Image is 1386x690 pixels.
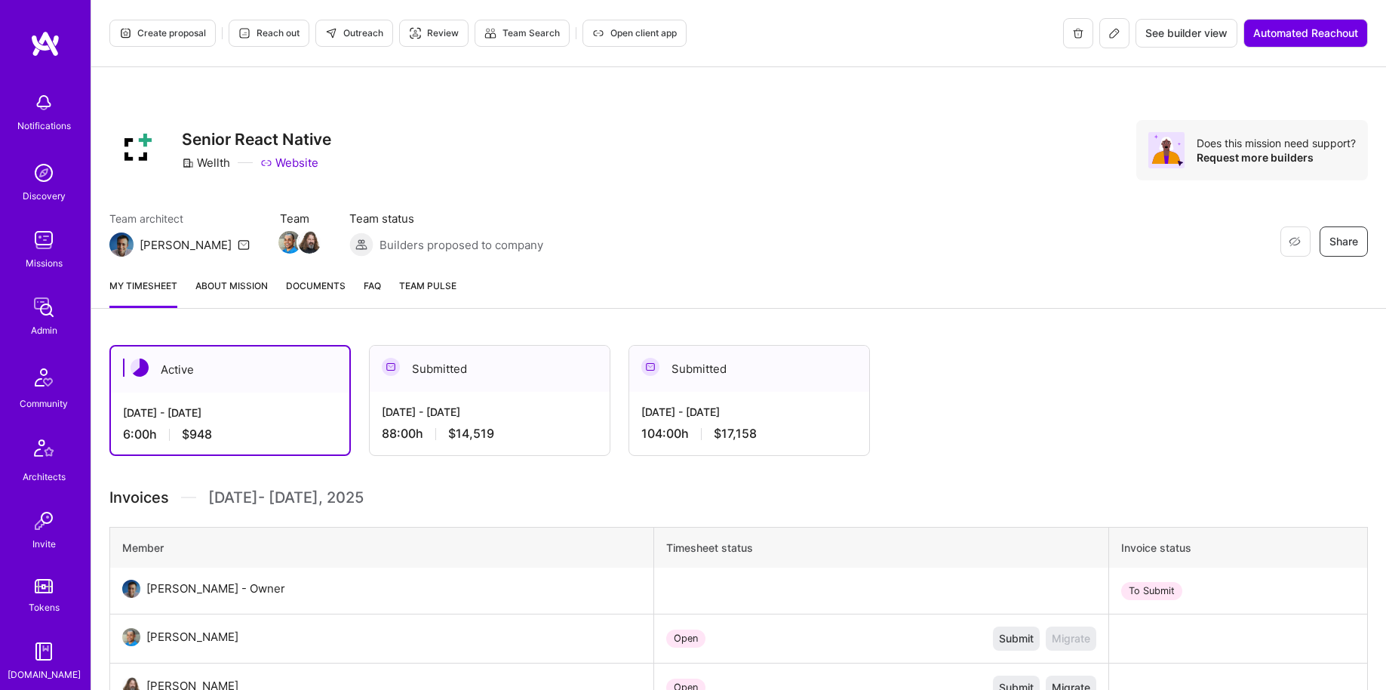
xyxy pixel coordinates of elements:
h3: Senior React Native [182,130,331,149]
div: [DATE] - [DATE] [123,405,337,420]
th: Timesheet status [653,528,1109,568]
div: Community [20,396,68,411]
span: Share [1329,234,1358,249]
div: Notifications [17,118,71,134]
i: icon Proposal [119,27,131,39]
button: Open client app [582,20,687,47]
div: Architects [23,469,66,485]
button: Automated Reachout [1243,19,1368,48]
th: Member [110,528,654,568]
span: Team architect [109,211,250,226]
button: Outreach [315,20,393,47]
a: Team Member Avatar [280,229,300,255]
a: FAQ [364,278,381,308]
img: Avatar [1148,132,1185,168]
div: [DOMAIN_NAME] [8,667,81,682]
img: Divider [181,486,196,509]
img: Community [26,359,62,396]
img: Team Member Avatar [298,231,321,254]
img: Invite [29,506,59,536]
a: About Mission [195,278,268,308]
span: Submit [999,631,1034,646]
span: $14,519 [448,426,494,442]
div: Missions [26,255,63,271]
span: Automated Reachout [1253,26,1358,41]
img: Team Member Avatar [278,231,301,254]
div: 6:00 h [123,427,337,442]
div: Submitted [629,346,869,392]
span: Create proposal [119,26,206,40]
span: See builder view [1145,26,1228,41]
span: Team [280,211,319,226]
button: Reach out [229,20,309,47]
button: Review [399,20,469,47]
i: icon EyeClosed [1289,236,1301,248]
img: Company Logo [109,120,164,174]
span: Builders proposed to company [380,237,543,253]
span: Reach out [238,26,300,40]
span: Open client app [592,26,677,40]
img: logo [30,30,60,57]
i: icon Mail [238,239,250,251]
button: Create proposal [109,20,216,47]
button: See builder view [1136,19,1237,48]
img: discovery [29,158,59,188]
div: [DATE] - [DATE] [641,404,857,420]
div: [PERSON_NAME] [140,237,232,253]
div: Invite [32,536,56,552]
a: Team Pulse [399,278,456,308]
div: Submitted [370,346,610,392]
div: 88:00 h [382,426,598,442]
span: Team status [349,211,543,226]
div: 104:00 h [641,426,857,442]
span: Team Search [484,26,560,40]
a: Team Member Avatar [300,229,319,255]
img: Submitted [641,358,659,376]
th: Invoice status [1109,528,1368,568]
a: Documents [286,278,346,308]
div: Wellth [182,155,230,171]
span: [DATE] - [DATE] , 2025 [208,486,364,509]
div: Active [111,347,349,393]
span: Review [409,26,459,40]
div: Request more builders [1197,150,1356,165]
div: Tokens [29,599,60,615]
img: Builders proposed to company [349,233,373,257]
span: Invoices [109,486,169,509]
div: Discovery [23,188,66,204]
a: Website [260,155,318,171]
div: [DATE] - [DATE] [382,404,598,420]
div: [PERSON_NAME] [146,628,238,646]
i: icon CompanyGray [182,157,194,169]
span: Documents [286,278,346,294]
img: bell [29,88,59,118]
span: Outreach [325,26,383,40]
div: Open [666,630,705,648]
img: Team Architect [109,233,134,257]
img: teamwork [29,225,59,255]
span: $948 [182,427,212,442]
button: Team Search [475,20,570,47]
img: Architects [26,433,62,469]
span: Team Pulse [399,280,456,291]
div: [PERSON_NAME] - Owner [146,580,285,598]
a: My timesheet [109,278,177,308]
div: To Submit [1121,582,1182,600]
img: User Avatar [122,580,140,598]
button: Submit [993,627,1040,651]
img: admin teamwork [29,292,59,322]
img: tokens [35,579,53,593]
img: User Avatar [122,628,140,646]
img: guide book [29,636,59,667]
button: Share [1320,226,1368,257]
img: Submitted [382,358,400,376]
span: $17,158 [714,426,757,442]
div: Admin [31,322,57,338]
i: icon Targeter [409,27,421,39]
div: Does this mission need support? [1197,136,1356,150]
img: Active [131,359,149,377]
